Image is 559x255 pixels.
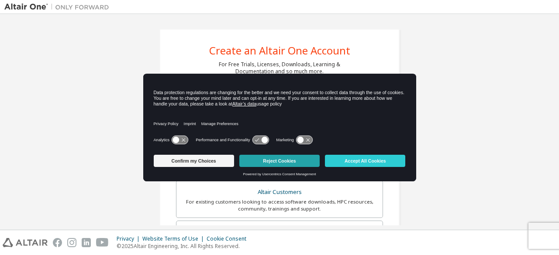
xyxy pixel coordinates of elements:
[117,242,252,250] p: © 2025 Altair Engineering, Inc. All Rights Reserved.
[96,238,109,247] img: youtube.svg
[142,235,207,242] div: Website Terms of Use
[219,61,340,75] div: For Free Trials, Licenses, Downloads, Learning & Documentation and so much more.
[4,3,114,11] img: Altair One
[182,186,377,198] div: Altair Customers
[117,235,142,242] div: Privacy
[182,198,377,212] div: For existing customers looking to access software downloads, HPC resources, community, trainings ...
[67,238,76,247] img: instagram.svg
[209,45,350,56] div: Create an Altair One Account
[207,235,252,242] div: Cookie Consent
[53,238,62,247] img: facebook.svg
[82,238,91,247] img: linkedin.svg
[3,238,48,247] img: altair_logo.svg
